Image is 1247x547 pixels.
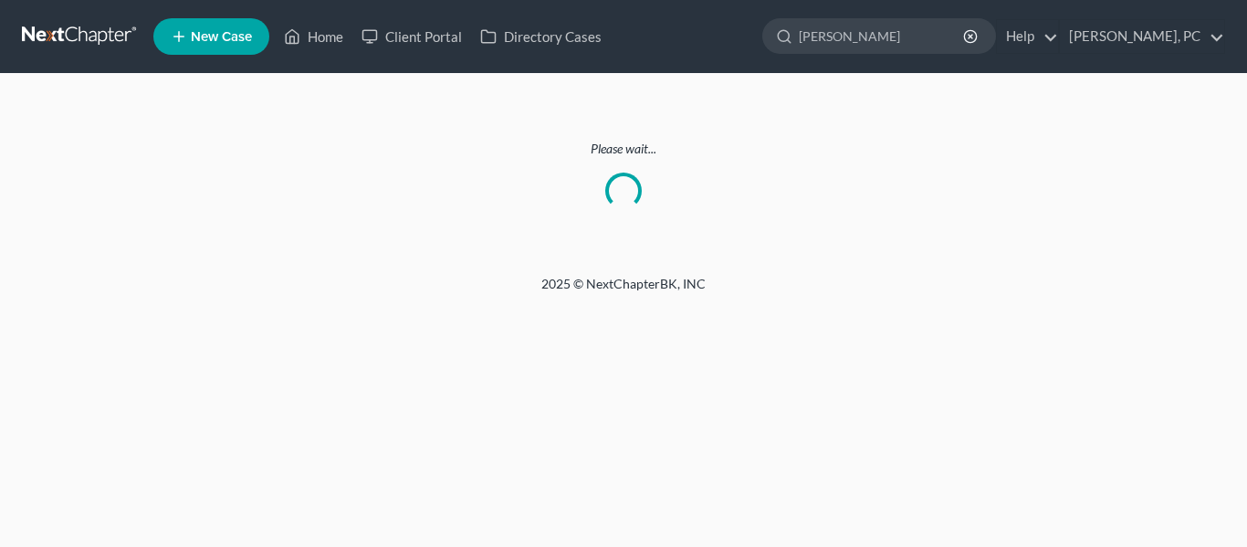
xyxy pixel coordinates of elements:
[22,140,1225,158] p: Please wait...
[191,30,252,44] span: New Case
[275,20,352,53] a: Home
[997,20,1058,53] a: Help
[799,19,966,53] input: Search by name...
[1060,20,1224,53] a: [PERSON_NAME], PC
[352,20,471,53] a: Client Portal
[103,275,1144,308] div: 2025 © NextChapterBK, INC
[471,20,611,53] a: Directory Cases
